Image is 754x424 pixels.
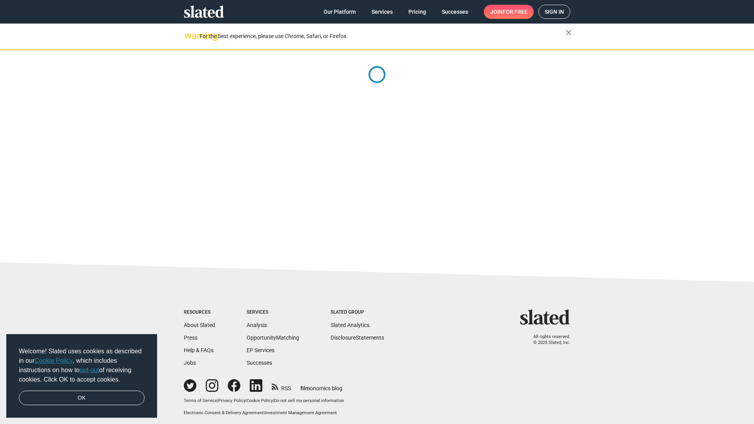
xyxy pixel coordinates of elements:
[247,334,299,341] a: OpportunityMatching
[331,309,384,316] div: Slated Group
[184,334,198,341] a: Press
[564,28,573,37] mat-icon: close
[184,410,264,415] a: Electronic Consent & Delivery Agreement
[247,398,273,403] a: Cookie Policy
[19,347,145,384] span: Welcome! Slated uses cookies as described in our , which includes instructions on how to of recei...
[408,5,426,19] span: Pricing
[331,322,370,328] a: Slated Analytics
[273,398,274,403] span: |
[545,5,564,18] span: Sign in
[372,5,393,19] span: Services
[247,322,267,328] a: Analysis
[300,378,342,392] a: filmonomics blog
[525,334,570,345] p: All rights reserved. © 2025 Slated, Inc.
[317,5,362,19] a: Our Platform
[184,322,215,328] a: About Slated
[35,357,73,364] a: Cookie Policy
[6,334,157,418] div: cookieconsent
[300,385,310,391] span: film
[331,334,384,341] a: DisclosureStatements
[247,360,272,366] a: Successes
[247,347,275,353] a: EP Services
[436,5,474,19] a: Successes
[217,398,218,403] span: |
[245,398,247,403] span: |
[184,347,214,353] a: Help & FAQs
[247,309,299,316] div: Services
[324,5,356,19] span: Our Platform
[402,5,432,19] a: Pricing
[442,5,468,19] span: Successes
[272,380,291,392] a: RSS
[365,5,399,19] a: Services
[184,309,215,316] div: Resources
[503,5,527,19] span: for free
[484,5,534,19] a: Joinfor free
[538,5,570,19] a: Sign in
[490,5,527,19] span: Join
[184,398,217,403] a: Terms of Service
[184,360,196,366] a: Jobs
[199,31,565,42] div: For the best experience, please use Chrome, Safari, or Firefox.
[265,410,337,415] a: Investment Management Agreement
[274,398,344,404] button: Do not sell my personal information
[185,31,194,40] mat-icon: warning
[80,367,99,373] a: opt-out
[218,398,245,403] a: Privacy Policy
[19,391,145,406] a: dismiss cookie message
[264,410,265,415] span: |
